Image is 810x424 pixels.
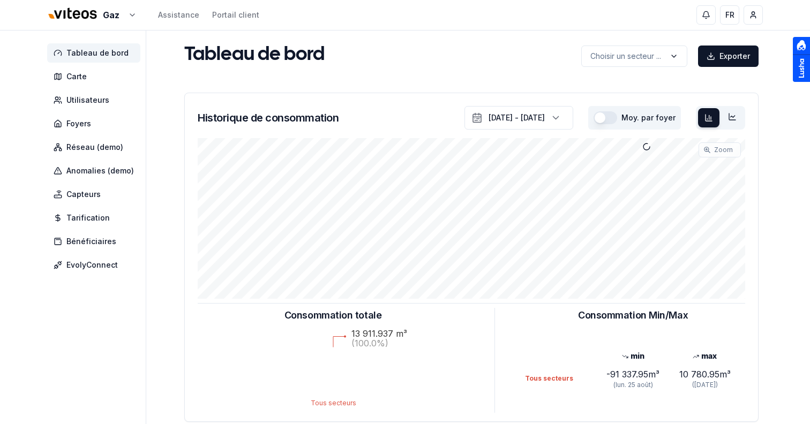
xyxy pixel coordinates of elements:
span: Gaz [103,9,119,21]
p: Choisir un secteur ... [590,51,661,62]
h3: Consommation totale [284,308,381,323]
div: max [669,351,741,361]
div: -91 337.95 m³ [597,368,669,381]
button: Exporter [698,46,759,67]
text: Tous secteurs [310,399,356,407]
div: [DATE] - [DATE] [489,112,545,123]
text: 13 911.937 m³ [351,328,407,339]
div: min [597,351,669,361]
h3: Consommation Min/Max [578,308,688,323]
h1: Tableau de bord [184,44,325,66]
a: Capteurs [47,185,145,204]
span: Tarification [66,213,110,223]
a: Carte [47,67,145,86]
span: Tableau de bord [66,48,129,58]
span: Carte [66,71,87,82]
a: Bénéficiaires [47,232,145,251]
label: Moy. par foyer [621,114,676,122]
span: Anomalies (demo) [66,165,134,176]
a: Anomalies (demo) [47,161,145,180]
div: ([DATE]) [669,381,741,389]
a: Portail client [212,10,259,20]
span: EvolyConnect [66,260,118,270]
div: Tous secteurs [525,374,597,383]
span: Foyers [66,118,91,129]
div: (lun. 25 août) [597,381,669,389]
button: Gaz [47,4,137,27]
text: (100.0%) [351,338,388,349]
a: Réseau (demo) [47,138,145,157]
span: Réseau (demo) [66,142,123,153]
a: EvolyConnect [47,255,145,275]
a: Foyers [47,114,145,133]
a: Utilisateurs [47,90,145,110]
a: Tarification [47,208,145,228]
img: Viteos - Gaz Logo [47,1,99,27]
span: Zoom [714,146,733,154]
span: Utilisateurs [66,95,109,105]
span: Capteurs [66,189,101,200]
button: label [581,46,687,67]
button: FR [720,5,739,25]
span: Bénéficiaires [66,236,116,247]
h3: Historique de consommation [198,110,339,125]
a: Assistance [158,10,199,20]
span: FR [725,10,734,20]
a: Tableau de bord [47,43,145,63]
button: [DATE] - [DATE] [464,106,573,130]
div: 10 780.95 m³ [669,368,741,381]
